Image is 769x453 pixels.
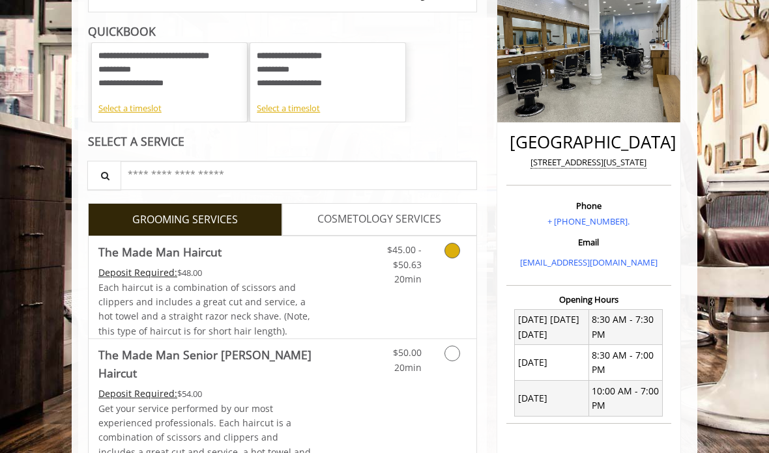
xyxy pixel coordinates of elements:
[98,346,315,382] b: The Made Man Senior [PERSON_NAME] Haircut
[257,102,399,115] div: Select a timeslot
[515,345,588,381] td: [DATE]
[88,135,477,148] div: SELECT A SERVICE
[510,238,668,247] h3: Email
[88,23,156,39] b: QUICKBOOK
[510,201,668,210] h3: Phone
[98,102,240,115] div: Select a timeslot
[588,309,662,345] td: 8:30 AM - 7:30 PM
[588,381,662,417] td: 10:00 AM - 7:00 PM
[588,345,662,381] td: 8:30 AM - 7:00 PM
[87,161,121,190] button: Service Search
[547,215,630,227] a: + [PHONE_NUMBER].
[98,387,315,401] div: $54.00
[393,346,422,359] span: $50.00
[515,381,588,417] td: [DATE]
[317,211,441,228] span: COSMETOLOGY SERVICES
[98,243,222,261] b: The Made Man Haircut
[515,309,588,345] td: [DATE] [DATE] [DATE]
[387,243,422,270] span: $45.00 - $50.63
[394,273,422,285] span: 20min
[520,256,658,268] a: [EMAIL_ADDRESS][DOMAIN_NAME]
[394,361,422,374] span: 20min
[98,266,315,280] div: $48.00
[98,387,177,400] span: This service needs some Advance to be paid before we block your appointment
[506,295,671,304] h3: Opening Hours
[510,133,668,152] h2: [GEOGRAPHIC_DATA]
[98,266,177,279] span: This service needs some Advance to be paid before we block your appointment
[132,212,238,228] span: GROOMING SERVICES
[98,281,310,337] span: Each haircut is a combination of scissors and clippers and includes a great cut and service, a ho...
